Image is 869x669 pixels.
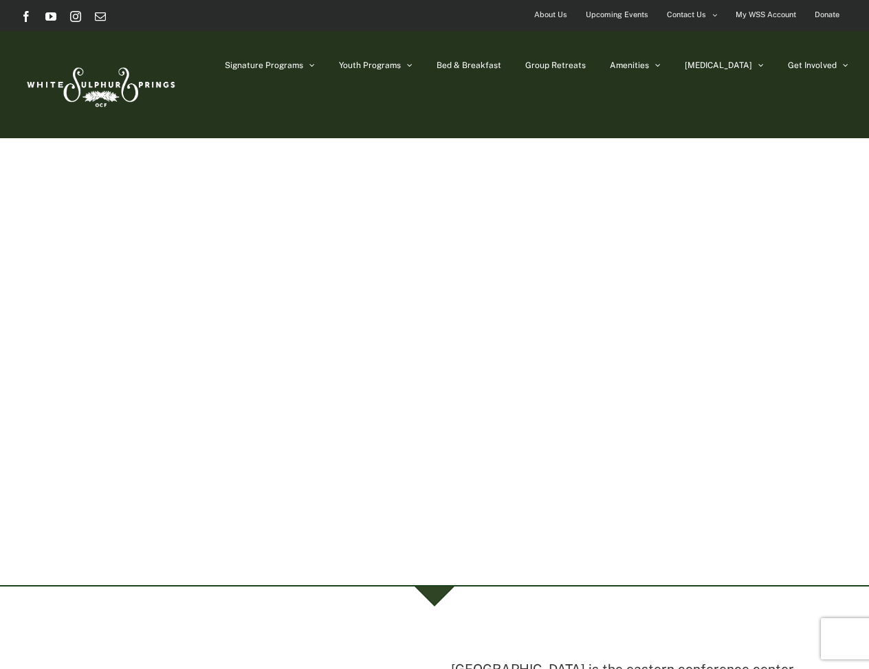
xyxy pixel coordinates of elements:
[225,31,848,100] nav: Main Menu
[788,61,837,69] span: Get Involved
[225,31,315,100] a: Signature Programs
[534,5,567,25] span: About Us
[525,31,586,100] a: Group Retreats
[667,5,706,25] span: Contact Us
[225,61,303,69] span: Signature Programs
[610,61,649,69] span: Amenities
[685,31,764,100] a: [MEDICAL_DATA]
[815,5,839,25] span: Donate
[95,11,106,22] a: Email
[788,31,848,100] a: Get Involved
[736,5,796,25] span: My WSS Account
[339,31,412,100] a: Youth Programs
[610,31,661,100] a: Amenities
[339,61,401,69] span: Youth Programs
[70,11,81,22] a: Instagram
[437,61,501,69] span: Bed & Breakfast
[21,11,32,22] a: Facebook
[685,61,752,69] span: [MEDICAL_DATA]
[437,31,501,100] a: Bed & Breakfast
[586,5,648,25] span: Upcoming Events
[525,61,586,69] span: Group Retreats
[45,11,56,22] a: YouTube
[21,52,179,117] img: White Sulphur Springs Logo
